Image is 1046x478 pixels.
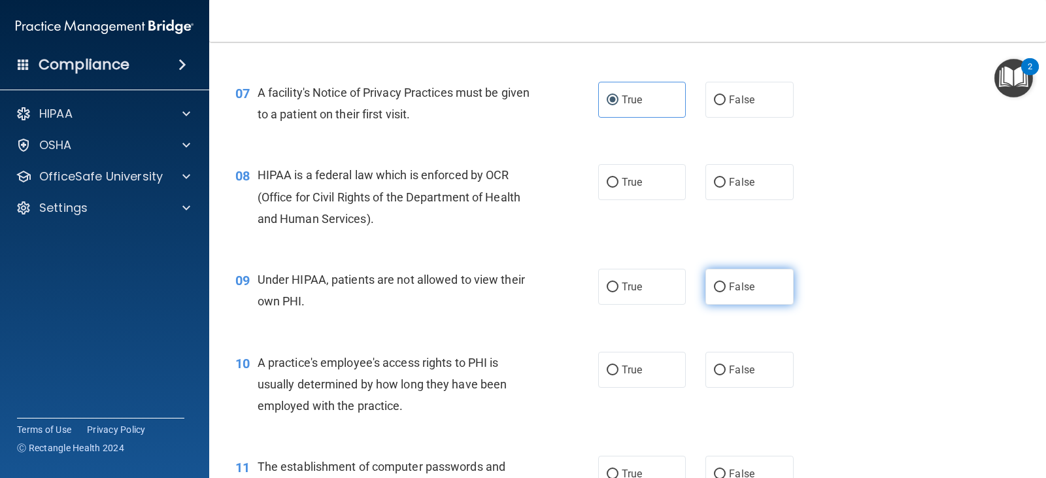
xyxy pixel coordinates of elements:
[39,106,73,122] p: HIPAA
[981,394,1030,443] iframe: Drift Widget Chat Controller
[235,86,250,101] span: 07
[622,94,642,106] span: True
[714,95,726,105] input: False
[607,95,618,105] input: True
[258,86,530,121] span: A facility's Notice of Privacy Practices must be given to a patient on their first visit.
[17,441,124,454] span: Ⓒ Rectangle Health 2024
[39,169,163,184] p: OfficeSafe University
[39,56,129,74] h4: Compliance
[258,356,507,413] span: A practice's employee's access rights to PHI is usually determined by how long they have been emp...
[622,364,642,376] span: True
[16,137,190,153] a: OSHA
[729,281,754,293] span: False
[714,178,726,188] input: False
[16,106,190,122] a: HIPAA
[235,460,250,475] span: 11
[39,137,72,153] p: OSHA
[607,178,618,188] input: True
[729,176,754,188] span: False
[17,423,71,436] a: Terms of Use
[235,168,250,184] span: 08
[16,14,194,40] img: PMB logo
[258,273,525,308] span: Under HIPAA, patients are not allowed to view their own PHI.
[714,366,726,375] input: False
[1028,67,1032,84] div: 2
[622,281,642,293] span: True
[16,200,190,216] a: Settings
[235,273,250,288] span: 09
[39,200,88,216] p: Settings
[729,364,754,376] span: False
[258,168,520,225] span: HIPAA is a federal law which is enforced by OCR (Office for Civil Rights of the Department of Hea...
[622,176,642,188] span: True
[994,59,1033,97] button: Open Resource Center, 2 new notifications
[87,423,146,436] a: Privacy Policy
[16,169,190,184] a: OfficeSafe University
[607,282,618,292] input: True
[607,366,618,375] input: True
[714,282,726,292] input: False
[235,356,250,371] span: 10
[729,94,754,106] span: False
